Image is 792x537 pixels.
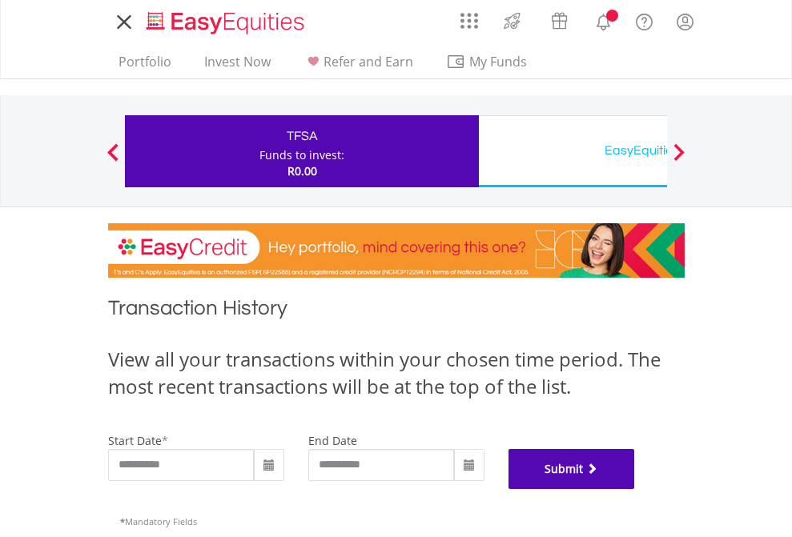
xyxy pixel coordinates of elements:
[509,449,635,489] button: Submit
[583,4,624,36] a: Notifications
[120,515,197,527] span: Mandatory Fields
[112,54,178,78] a: Portfolio
[287,163,317,178] span: R0.00
[324,53,413,70] span: Refer and Earn
[624,4,665,36] a: FAQ's and Support
[297,54,420,78] a: Refer and Earn
[460,12,478,30] img: grid-menu-icon.svg
[446,51,551,72] span: My Funds
[308,433,357,448] label: end date
[97,151,129,167] button: Previous
[259,147,344,163] div: Funds to invest:
[108,294,685,330] h1: Transaction History
[140,4,311,36] a: Home page
[135,125,469,147] div: TFSA
[499,8,525,34] img: thrive-v2.svg
[108,433,162,448] label: start date
[143,10,311,36] img: EasyEquities_Logo.png
[546,8,573,34] img: vouchers-v2.svg
[663,151,695,167] button: Next
[450,4,488,30] a: AppsGrid
[108,346,685,401] div: View all your transactions within your chosen time period. The most recent transactions will be a...
[108,223,685,278] img: EasyCredit Promotion Banner
[536,4,583,34] a: Vouchers
[665,4,706,39] a: My Profile
[198,54,277,78] a: Invest Now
